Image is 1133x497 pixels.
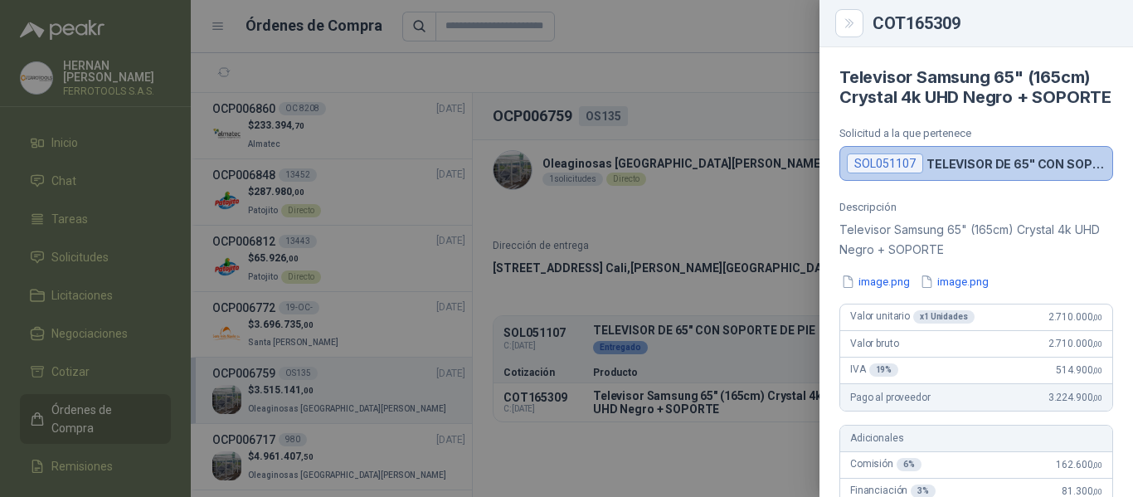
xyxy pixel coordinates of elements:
[1092,460,1102,470] span: ,00
[850,458,921,471] span: Comisión
[850,338,898,349] span: Valor bruto
[839,13,859,33] button: Close
[918,273,990,290] button: image.png
[913,310,975,324] div: x 1 Unidades
[1092,366,1102,375] span: ,00
[839,127,1113,139] p: Solicitud a la que pertenece
[1056,364,1102,376] span: 514.900
[873,15,1113,32] div: COT165309
[1092,339,1102,348] span: ,00
[850,310,975,324] span: Valor unitario
[839,273,912,290] button: image.png
[1048,311,1102,323] span: 2.710.000
[869,363,899,377] div: 19 %
[1056,459,1102,470] span: 162.600
[1092,487,1102,496] span: ,00
[1048,392,1102,403] span: 3.224.900
[850,363,898,377] span: IVA
[839,201,1113,213] p: Descripción
[840,426,1112,452] div: Adicionales
[850,392,931,403] span: Pago al proveedor
[847,153,923,173] div: SOL051107
[1092,393,1102,402] span: ,00
[926,157,1106,171] p: TELEVISOR DE 65" CON SOPORTE DE PIE
[1048,338,1102,349] span: 2.710.000
[897,458,921,471] div: 6 %
[839,67,1113,107] h4: Televisor Samsung 65" (165cm) Crystal 4k UHD Negro + SOPORTE
[839,220,1113,260] p: Televisor Samsung 65" (165cm) Crystal 4k UHD Negro + SOPORTE
[1062,485,1102,497] span: 81.300
[1092,313,1102,322] span: ,00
